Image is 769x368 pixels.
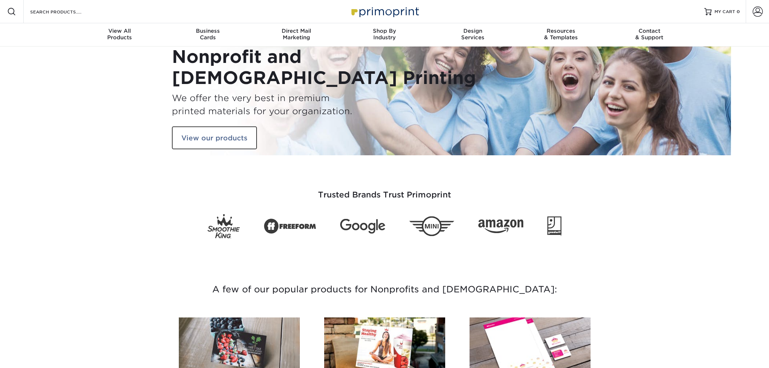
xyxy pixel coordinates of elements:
div: Industry [341,28,429,41]
img: Goodwill [547,216,561,236]
span: Business [164,28,252,34]
span: Design [428,28,517,34]
a: View our products [172,126,257,149]
img: Google [340,219,385,234]
a: Contact& Support [605,23,693,47]
img: Mini [409,216,454,236]
h3: We offer the very best in premium printed materials for your organization. [172,91,379,117]
span: View All [76,28,164,34]
span: Shop By [341,28,429,34]
h1: Nonprofit and [DEMOGRAPHIC_DATA] Printing [172,47,379,88]
span: Contact [605,28,693,34]
div: & Support [605,28,693,41]
div: Products [76,28,164,41]
div: Cards [164,28,252,41]
div: & Templates [517,28,605,41]
div: Services [428,28,517,41]
a: DesignServices [428,23,517,47]
span: MY CART [714,9,735,15]
img: Freeform [264,215,316,238]
a: BusinessCards [164,23,252,47]
a: View AllProducts [76,23,164,47]
h3: A few of our popular products for Nonprofits and [DEMOGRAPHIC_DATA]: [172,264,597,315]
div: Marketing [252,28,341,41]
a: Shop ByIndustry [341,23,429,47]
span: Resources [517,28,605,34]
img: Primoprint [348,4,421,19]
h3: Trusted Brands Trust Primoprint [172,173,597,208]
img: Amazon [478,219,523,233]
span: Direct Mail [252,28,341,34]
span: 0 [737,9,740,14]
img: Smoothie King [208,214,240,239]
input: SEARCH PRODUCTS..... [29,7,100,16]
a: Resources& Templates [517,23,605,47]
a: Direct MailMarketing [252,23,341,47]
